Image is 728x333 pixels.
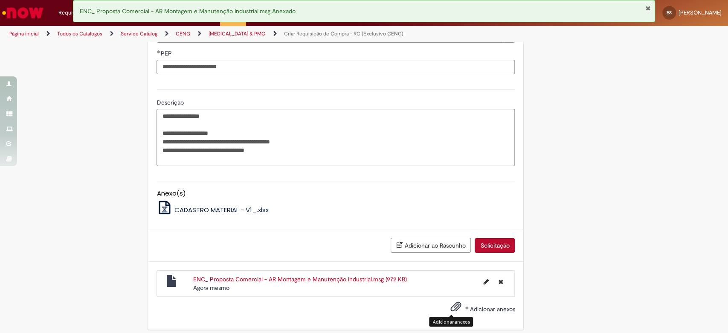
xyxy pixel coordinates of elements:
[193,284,229,292] span: Agora mesmo
[470,305,515,313] span: Adicionar anexos
[121,30,157,37] a: Service Catalog
[160,50,173,57] span: PEP
[57,30,102,37] a: Todos os Catálogos
[157,109,515,166] textarea: Descrição
[1,4,45,21] img: ServiceNow
[193,284,229,292] time: 27/08/2025 14:30:58
[9,30,39,37] a: Página inicial
[174,205,269,214] span: CADASTRO MATERIAL - V1_.xlsx
[80,7,296,15] span: ENC_ Proposta Comercial - AR Montagem e Manutenção Industrial.msg Anexado
[667,10,672,15] span: ES
[493,275,508,289] button: Excluir ENC_ Proposta Comercial - AR Montagem e Manutenção Industrial.msg
[478,275,493,289] button: Editar nome de arquivo ENC_ Proposta Comercial - AR Montagem e Manutenção Industrial.msg
[157,60,515,74] input: PEP
[475,238,515,253] button: Solicitação
[58,9,88,17] span: Requisições
[645,5,650,12] button: Fechar Notificação
[157,50,160,53] span: Obrigatório Preenchido
[157,99,185,106] span: Descrição
[679,9,722,16] span: [PERSON_NAME]
[448,299,463,318] button: Adicionar anexos
[176,30,190,37] a: CENG
[391,238,471,253] button: Adicionar ao Rascunho
[284,30,403,37] a: Criar Requisição de Compra - RC (Exclusivo CENG)
[209,30,266,37] a: [MEDICAL_DATA] & PMO
[157,205,269,214] a: CADASTRO MATERIAL - V1_.xlsx
[6,26,479,42] ul: Trilhas de página
[429,317,473,327] div: Adicionar anexos
[157,190,515,197] h5: Anexo(s)
[193,275,407,283] a: ENC_ Proposta Comercial - AR Montagem e Manutenção Industrial.msg (972 KB)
